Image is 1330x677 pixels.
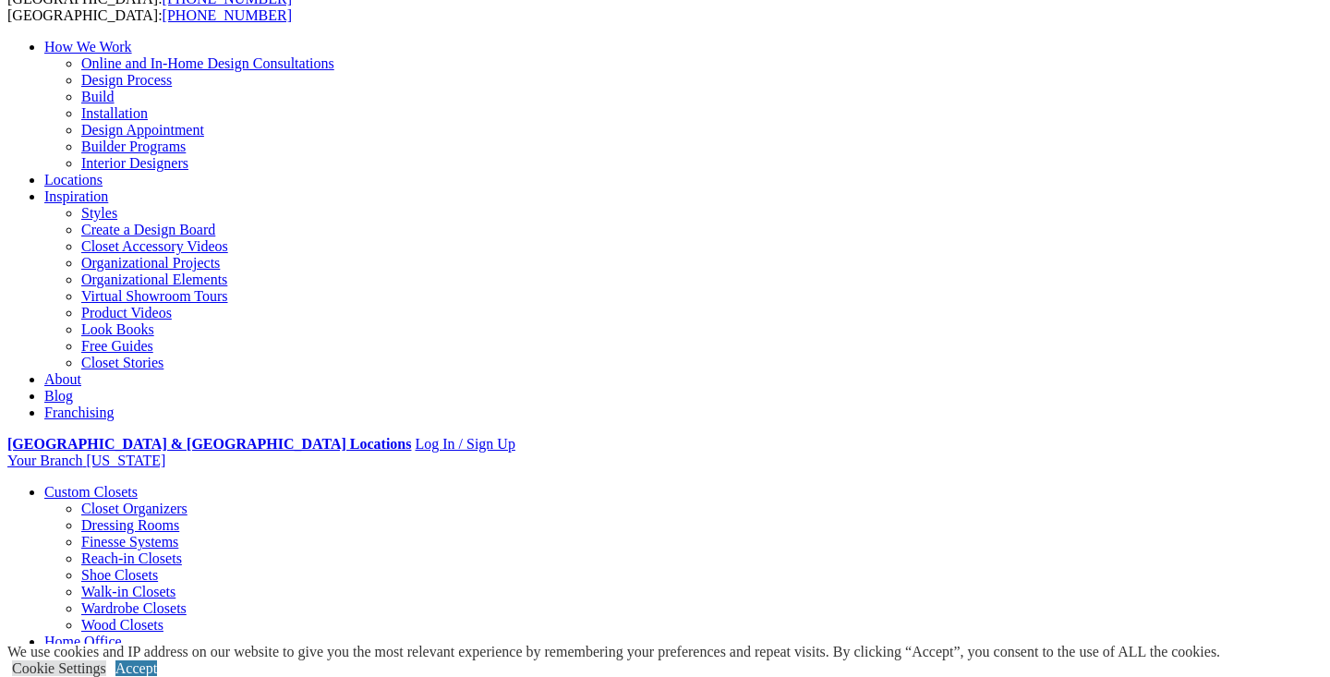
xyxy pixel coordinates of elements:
[81,155,188,171] a: Interior Designers
[44,388,73,404] a: Blog
[81,272,227,287] a: Organizational Elements
[81,139,186,154] a: Builder Programs
[7,436,411,452] a: [GEOGRAPHIC_DATA] & [GEOGRAPHIC_DATA] Locations
[81,205,117,221] a: Styles
[81,617,163,633] a: Wood Closets
[44,484,138,500] a: Custom Closets
[44,634,122,649] a: Home Office
[81,501,187,516] a: Closet Organizers
[81,600,187,616] a: Wardrobe Closets
[81,550,182,566] a: Reach-in Closets
[81,338,153,354] a: Free Guides
[44,188,108,204] a: Inspiration
[115,660,157,676] a: Accept
[81,567,158,583] a: Shoe Closets
[81,355,163,370] a: Closet Stories
[81,584,175,599] a: Walk-in Closets
[44,405,115,420] a: Franchising
[81,321,154,337] a: Look Books
[7,453,165,468] a: Your Branch [US_STATE]
[86,453,165,468] span: [US_STATE]
[81,305,172,320] a: Product Videos
[12,660,106,676] a: Cookie Settings
[81,89,115,104] a: Build
[7,453,82,468] span: Your Branch
[81,534,178,550] a: Finesse Systems
[415,436,514,452] a: Log In / Sign Up
[44,39,132,54] a: How We Work
[44,172,103,187] a: Locations
[81,122,204,138] a: Design Appointment
[81,72,172,88] a: Design Process
[81,238,228,254] a: Closet Accessory Videos
[7,644,1220,660] div: We use cookies and IP address on our website to give you the most relevant experience by remember...
[81,222,215,237] a: Create a Design Board
[81,255,220,271] a: Organizational Projects
[163,7,292,23] a: [PHONE_NUMBER]
[44,371,81,387] a: About
[81,55,334,71] a: Online and In-Home Design Consultations
[81,517,179,533] a: Dressing Rooms
[81,105,148,121] a: Installation
[81,288,228,304] a: Virtual Showroom Tours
